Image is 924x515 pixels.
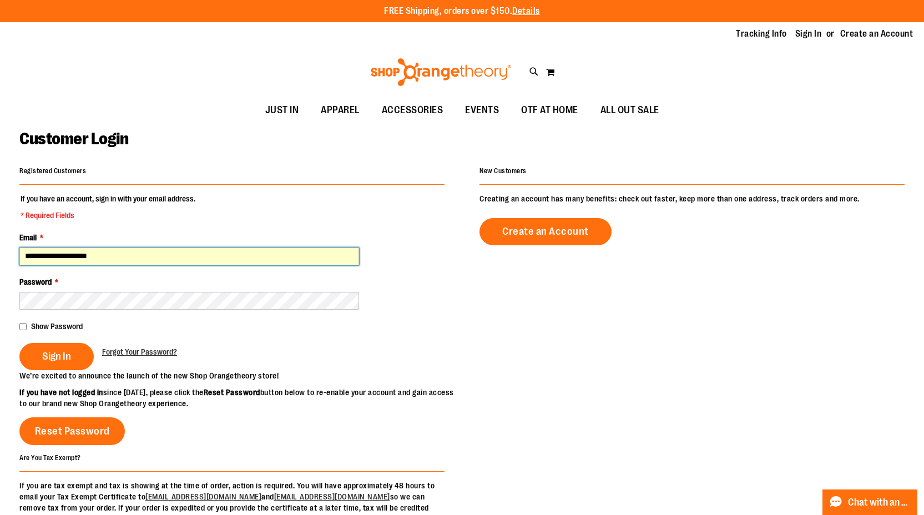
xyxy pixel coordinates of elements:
span: Email [19,233,37,242]
img: Shop Orangetheory [369,58,513,86]
span: JUST IN [265,98,299,123]
span: Create an Account [502,225,589,238]
span: Password [19,277,52,286]
a: Forgot Your Password? [102,346,177,357]
span: ALL OUT SALE [600,98,659,123]
strong: Reset Password [204,388,260,397]
span: Forgot Your Password? [102,347,177,356]
span: Reset Password [35,425,110,437]
p: Creating an account has many benefits: check out faster, keep more than one address, track orders... [479,193,905,204]
span: APPAREL [321,98,360,123]
strong: New Customers [479,167,527,175]
span: Chat with an Expert [848,497,911,508]
a: [EMAIL_ADDRESS][DOMAIN_NAME] [145,492,261,501]
a: Tracking Info [736,28,787,40]
legend: If you have an account, sign in with your email address. [19,193,196,221]
strong: Are You Tax Exempt? [19,453,81,461]
a: Create an Account [479,218,612,245]
span: ACCESSORIES [382,98,443,123]
p: We’re excited to announce the launch of the new Shop Orangetheory store! [19,370,462,381]
strong: If you have not logged in [19,388,103,397]
strong: Registered Customers [19,167,86,175]
a: Details [512,6,540,16]
button: Chat with an Expert [822,489,918,515]
a: Reset Password [19,417,125,445]
a: [EMAIL_ADDRESS][DOMAIN_NAME] [274,492,390,501]
span: Show Password [31,322,83,331]
span: Sign In [42,350,71,362]
span: OTF AT HOME [521,98,578,123]
span: EVENTS [465,98,499,123]
a: Sign In [795,28,822,40]
a: Create an Account [840,28,913,40]
p: FREE Shipping, orders over $150. [384,5,540,18]
p: since [DATE], please click the button below to re-enable your account and gain access to our bran... [19,387,462,409]
span: Customer Login [19,129,128,148]
button: Sign In [19,343,94,370]
span: * Required Fields [21,210,195,221]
